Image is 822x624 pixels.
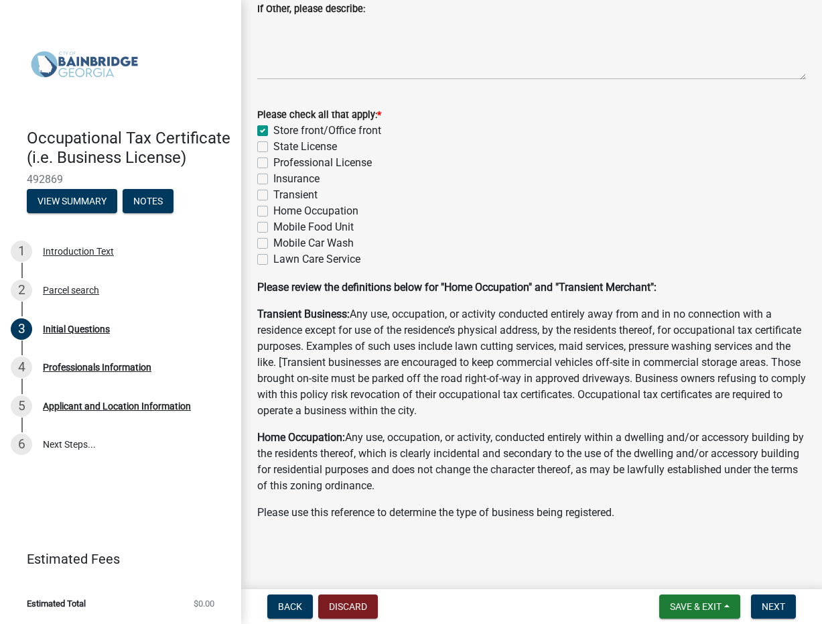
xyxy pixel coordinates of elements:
div: Parcel search [43,286,99,295]
wm-modal-confirm: Notes [123,196,174,207]
strong: Transient Business: [257,308,350,320]
label: Mobile Food Unit [273,219,354,235]
h4: Occupational Tax Certificate (i.e. Business License) [27,129,230,168]
button: View Summary [27,189,117,213]
label: Lawn Care Service [273,251,360,267]
p: Any use, occupation, or activity, conducted entirely within a dwelling and/or accessory building ... [257,430,806,494]
button: Notes [123,189,174,213]
div: 3 [11,318,32,340]
div: 4 [11,357,32,378]
div: Introduction Text [43,247,114,256]
span: 492869 [27,173,214,186]
div: 6 [11,434,32,455]
span: Next [762,601,785,612]
div: 2 [11,279,32,301]
p: Please use this reference to determine the type of business being registered. [257,505,806,521]
div: 5 [11,395,32,417]
label: If Other, please describe: [257,5,365,14]
label: Transient [273,187,318,203]
wm-modal-confirm: Summary [27,196,117,207]
strong: Please review the definitions below for "Home Occupation" and "Transient Merchant": [257,281,657,294]
div: Initial Questions [43,324,110,334]
label: Insurance [273,171,320,187]
img: City of Bainbridge, Georgia (Canceled) [27,14,142,115]
p: Any use, occupation, or activity conducted entirely away from and in no connection with a residen... [257,306,806,419]
div: Applicant and Location Information [43,401,191,411]
label: Store front/Office front [273,123,381,139]
label: Professional License [273,155,372,171]
div: 1 [11,241,32,262]
button: Discard [318,595,378,619]
label: Home Occupation [273,203,358,219]
label: Mobile Car Wash [273,235,354,251]
label: State License [273,139,337,155]
button: Back [267,595,313,619]
a: Estimated Fees [11,546,220,572]
span: Save & Exit [670,601,722,612]
strong: Home Occupation: [257,431,345,444]
span: Back [278,601,302,612]
span: Estimated Total [27,599,86,608]
button: Next [751,595,796,619]
label: Please check all that apply: [257,111,381,120]
span: $0.00 [194,599,214,608]
div: Professionals Information [43,363,151,372]
button: Save & Exit [659,595,740,619]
